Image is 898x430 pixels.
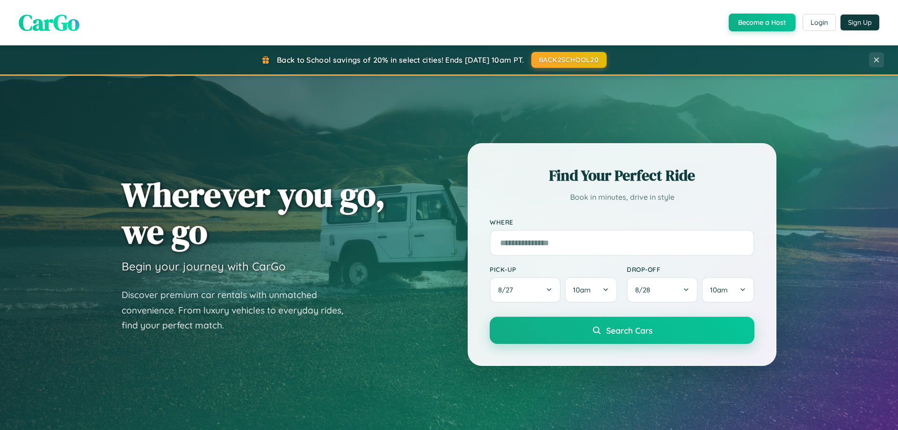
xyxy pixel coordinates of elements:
label: Where [490,218,754,226]
button: Become a Host [729,14,796,31]
h3: Begin your journey with CarGo [122,259,286,273]
button: 10am [565,277,617,303]
p: Book in minutes, drive in style [490,190,754,204]
button: 8/28 [627,277,698,303]
span: Search Cars [606,325,652,335]
label: Pick-up [490,265,617,273]
span: Back to School savings of 20% in select cities! Ends [DATE] 10am PT. [277,55,524,65]
button: Login [803,14,836,31]
span: 10am [710,285,728,294]
span: 10am [573,285,591,294]
h1: Wherever you go, we go [122,176,385,250]
button: Sign Up [840,15,879,30]
h2: Find Your Perfect Ride [490,165,754,186]
span: 8 / 27 [498,285,518,294]
span: 8 / 28 [635,285,655,294]
p: Discover premium car rentals with unmatched convenience. From luxury vehicles to everyday rides, ... [122,287,355,333]
button: 8/27 [490,277,561,303]
button: BACK2SCHOOL20 [531,52,607,68]
button: Search Cars [490,317,754,344]
button: 10am [702,277,754,303]
label: Drop-off [627,265,754,273]
span: CarGo [19,7,80,38]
